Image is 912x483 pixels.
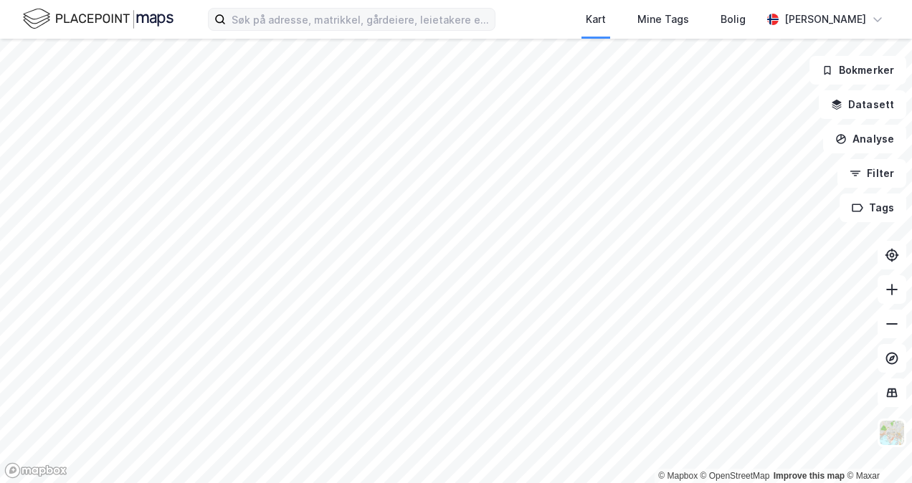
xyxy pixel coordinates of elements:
[837,159,906,188] button: Filter
[823,125,906,153] button: Analyse
[226,9,495,30] input: Søk på adresse, matrikkel, gårdeiere, leietakere eller personer
[840,414,912,483] iframe: Chat Widget
[819,90,906,119] button: Datasett
[809,56,906,85] button: Bokmerker
[784,11,866,28] div: [PERSON_NAME]
[700,471,770,481] a: OpenStreetMap
[637,11,689,28] div: Mine Tags
[4,462,67,479] a: Mapbox homepage
[23,6,174,32] img: logo.f888ab2527a4732fd821a326f86c7f29.svg
[774,471,845,481] a: Improve this map
[586,11,606,28] div: Kart
[658,471,698,481] a: Mapbox
[721,11,746,28] div: Bolig
[840,193,906,222] button: Tags
[840,414,912,483] div: Kontrollprogram for chat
